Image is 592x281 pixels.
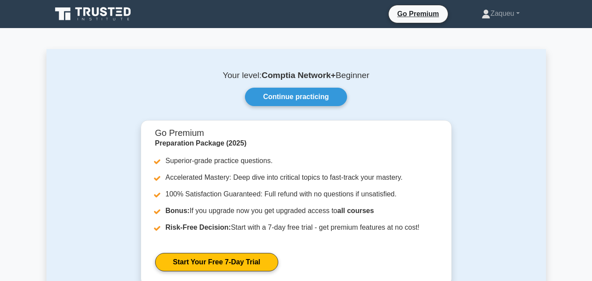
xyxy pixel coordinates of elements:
[262,71,336,80] b: Comptia Network+
[245,88,347,106] a: Continue practicing
[67,70,525,81] p: Your level: Beginner
[461,5,540,22] a: Zaqueu
[392,8,444,19] a: Go Premium
[155,253,278,271] a: Start Your Free 7-Day Trial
